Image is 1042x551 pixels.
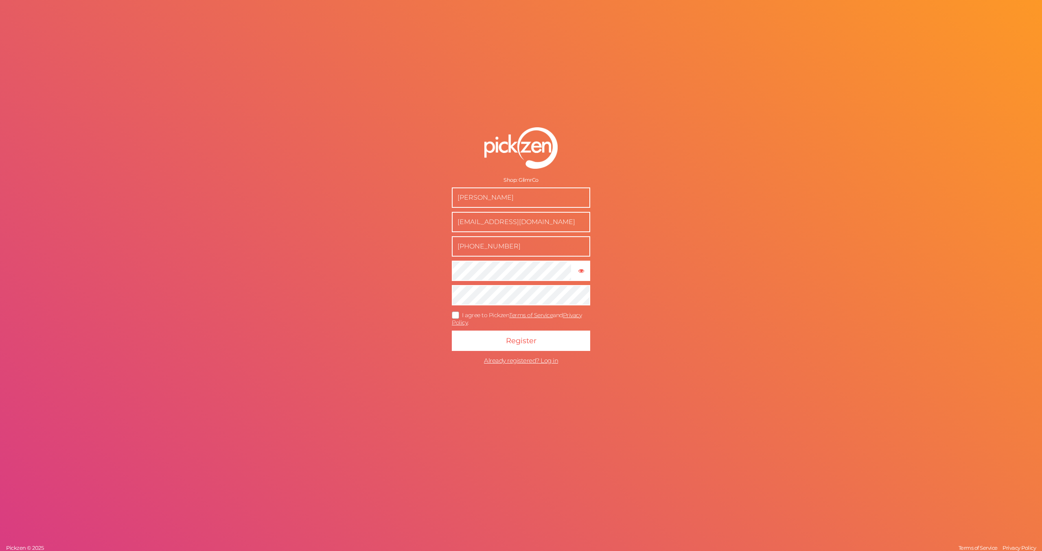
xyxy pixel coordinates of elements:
[452,331,590,351] button: Register
[452,311,582,327] span: I agree to Pickzen and .
[1003,544,1036,551] span: Privacy Policy
[484,357,558,364] span: Already registered? Log in
[452,187,590,208] input: Name
[957,544,1000,551] a: Terms of Service
[452,236,590,257] input: Phone
[959,544,998,551] span: Terms of Service
[4,544,46,551] a: Pickzen © 2025
[484,127,558,169] img: pz-logo-white.png
[506,336,536,345] span: Register
[452,177,590,183] div: Shop: GlimrCo
[509,311,553,319] a: Terms of Service
[1000,544,1038,551] a: Privacy Policy
[452,311,582,327] a: Privacy Policy
[452,212,590,232] input: Business e-mail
